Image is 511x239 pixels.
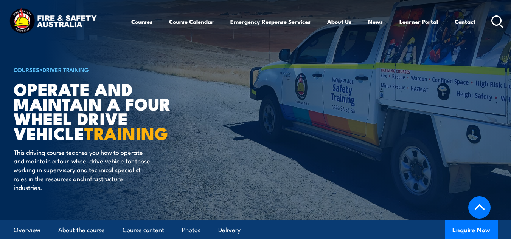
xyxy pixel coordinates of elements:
[84,120,168,146] strong: TRAINING
[399,12,438,31] a: Learner Portal
[43,65,89,74] a: Driver Training
[14,65,39,74] a: COURSES
[14,148,152,192] p: This driving course teaches you how to operate and maintain a four-wheel drive vehicle for those ...
[14,81,200,140] h1: Operate and Maintain a Four Wheel Drive Vehicle
[131,12,152,31] a: Courses
[368,12,383,31] a: News
[327,12,351,31] a: About Us
[455,12,475,31] a: Contact
[169,12,214,31] a: Course Calendar
[230,12,311,31] a: Emergency Response Services
[14,65,200,74] h6: >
